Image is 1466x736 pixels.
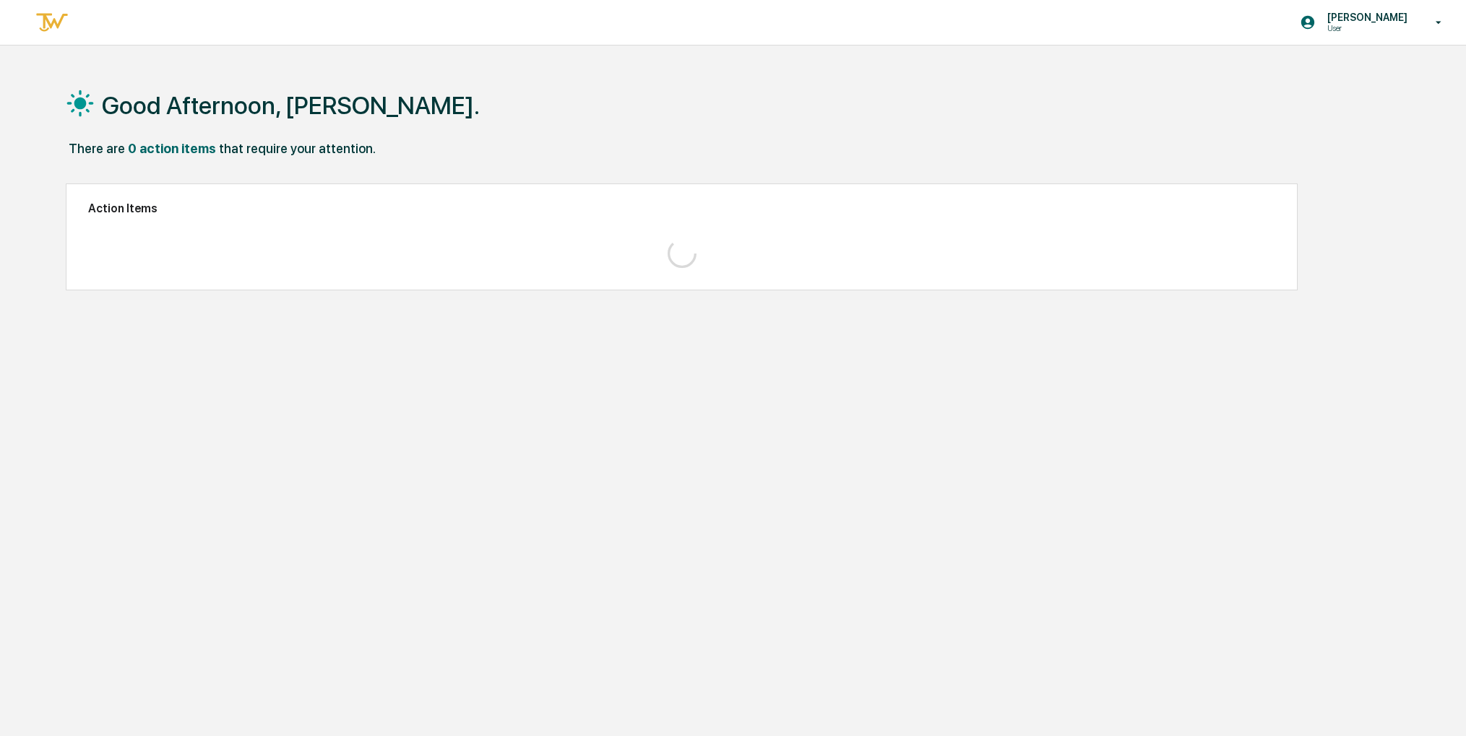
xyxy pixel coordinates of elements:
[128,141,216,156] div: 0 action items
[1316,12,1415,23] p: [PERSON_NAME]
[35,11,69,35] img: logo
[1316,23,1415,33] p: User
[102,91,480,120] h1: Good Afternoon, [PERSON_NAME].
[69,141,125,156] div: There are
[219,141,376,156] div: that require your attention.
[88,202,1275,215] h2: Action Items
